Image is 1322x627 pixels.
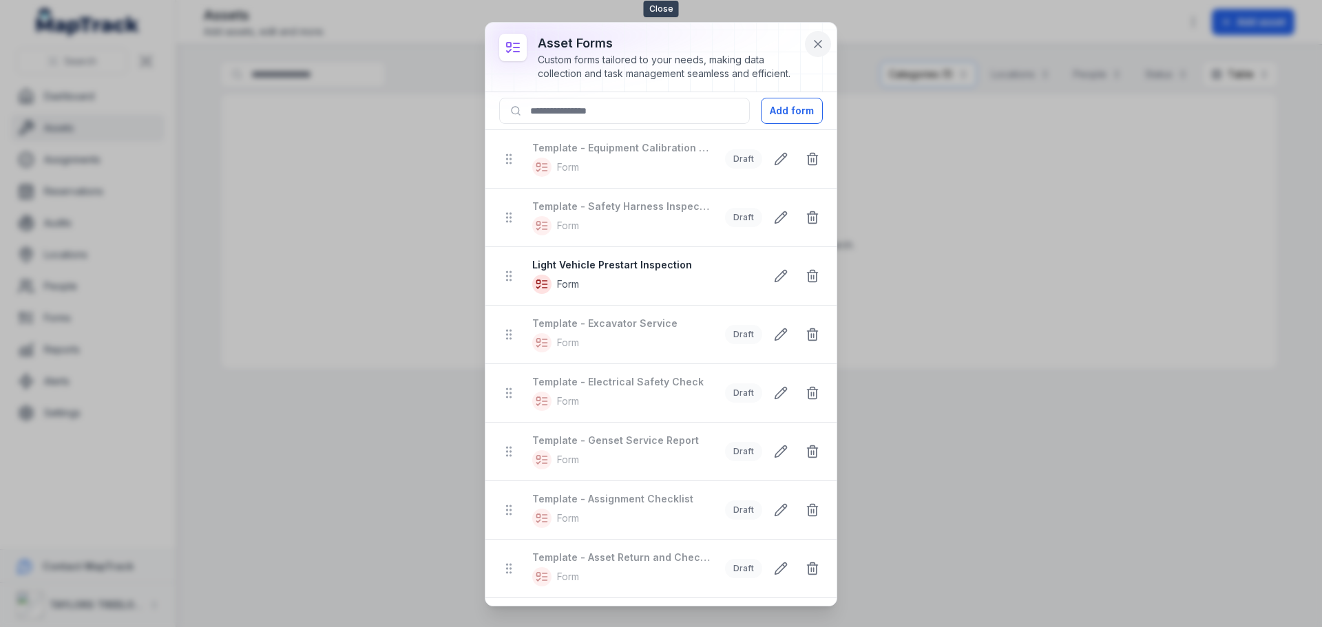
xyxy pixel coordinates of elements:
[532,551,711,564] strong: Template - Asset Return and Check-out Checklist
[761,98,823,124] button: Add form
[538,53,801,81] div: Custom forms tailored to your needs, making data collection and task management seamless and effi...
[644,1,679,17] span: Close
[532,317,711,330] strong: Template - Excavator Service
[557,511,579,525] span: Form
[532,141,711,155] strong: Template - Equipment Calibration Form
[725,383,762,403] div: Draft
[725,442,762,461] div: Draft
[725,559,762,578] div: Draft
[725,208,762,227] div: Draft
[532,200,711,213] strong: Template - Safety Harness Inspection
[557,336,579,350] span: Form
[532,375,711,389] strong: Template - Electrical Safety Check
[725,149,762,169] div: Draft
[725,325,762,344] div: Draft
[532,434,711,447] strong: Template - Genset Service Report
[557,277,579,291] span: Form
[725,500,762,520] div: Draft
[532,492,711,506] strong: Template - Assignment Checklist
[557,160,579,174] span: Form
[538,34,801,53] h3: asset forms
[532,258,754,272] strong: Light Vehicle Prestart Inspection
[557,219,579,233] span: Form
[557,453,579,467] span: Form
[557,570,579,584] span: Form
[557,394,579,408] span: Form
